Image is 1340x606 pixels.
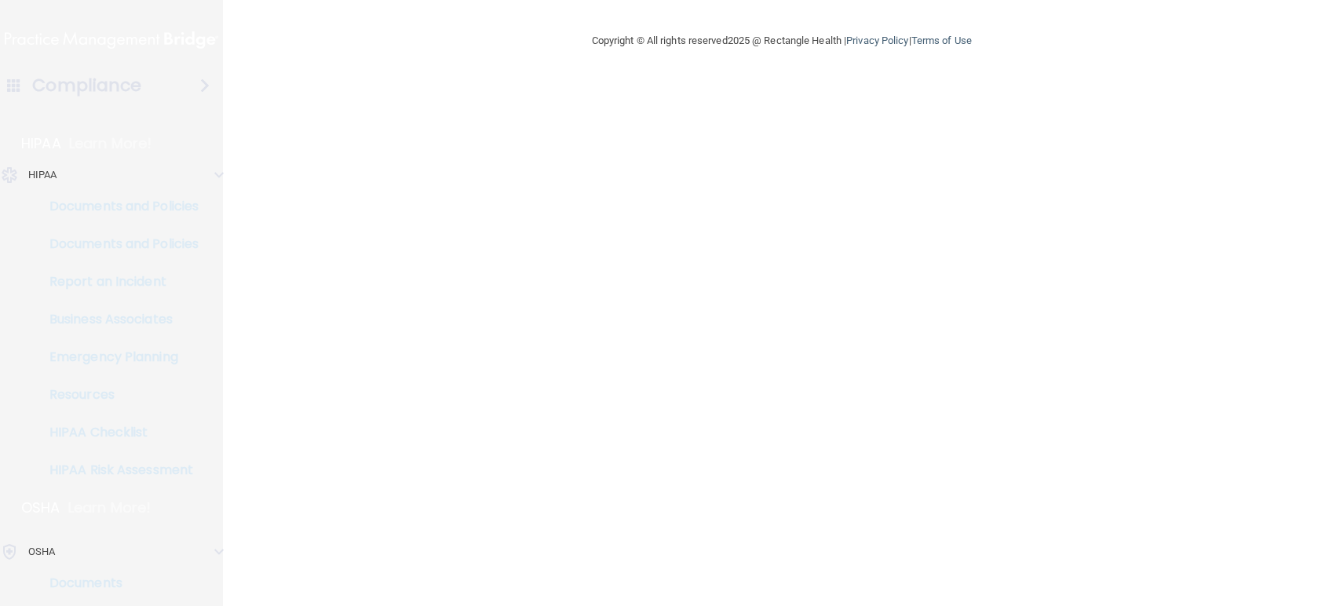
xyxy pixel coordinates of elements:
p: Emergency Planning [10,349,225,365]
p: Business Associates [10,312,225,327]
img: PMB logo [5,24,218,56]
p: Documents and Policies [10,199,225,214]
p: OSHA [28,542,55,561]
p: HIPAA Checklist [10,425,225,440]
p: Learn More! [69,134,152,153]
p: HIPAA Risk Assessment [10,462,225,478]
p: HIPAA [21,134,61,153]
p: HIPAA [28,166,57,184]
p: Documents [10,575,225,591]
p: Learn More! [68,498,152,517]
p: Documents and Policies [10,236,225,252]
p: Resources [10,387,225,403]
a: Terms of Use [911,35,972,46]
div: Copyright © All rights reserved 2025 @ Rectangle Health | | [495,16,1068,66]
h4: Compliance [32,75,141,97]
p: OSHA [21,498,60,517]
a: Privacy Policy [846,35,908,46]
p: Report an Incident [10,274,225,290]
